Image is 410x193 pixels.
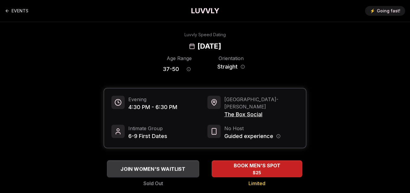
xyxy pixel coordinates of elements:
[224,110,299,119] span: The Box Social
[224,132,273,140] span: Guided experience
[182,63,195,76] button: Age range information
[224,125,280,132] span: No Host
[107,160,199,177] button: JOIN WOMEN'S WAITLIST - Sold Out
[241,65,245,69] button: Orientation information
[197,41,221,51] h2: [DATE]
[5,5,28,17] a: Back to events
[143,180,163,187] span: Sold Out
[212,160,302,177] button: BOOK MEN'S SPOT - Limited
[215,55,247,62] div: Orientation
[276,134,280,138] button: Host information
[224,96,299,110] span: [GEOGRAPHIC_DATA] - [PERSON_NAME]
[128,96,177,103] span: Evening
[191,6,219,16] a: LUVVLY
[232,162,282,169] span: BOOK MEN'S SPOT
[128,103,177,111] span: 4:30 PM - 6:30 PM
[217,63,238,71] span: Straight
[163,55,195,62] div: Age Range
[370,8,375,14] span: ⚡️
[128,125,167,132] span: Intimate Group
[163,65,179,73] span: 37 - 50
[253,170,261,176] span: $25
[184,32,226,38] div: Luvvly Speed Dating
[377,8,400,14] span: Going fast!
[248,180,265,187] span: Limited
[128,132,167,140] span: 6-9 First Dates
[119,165,187,172] span: JOIN WOMEN'S WAITLIST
